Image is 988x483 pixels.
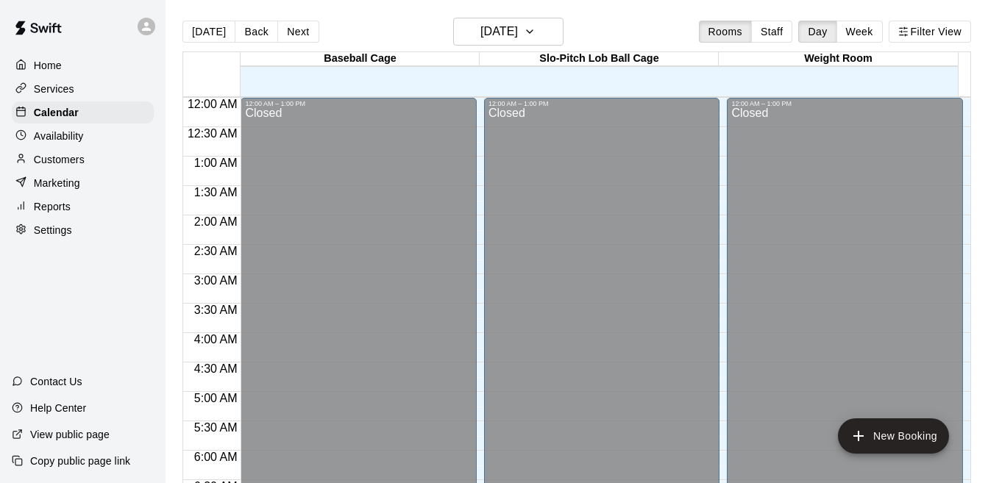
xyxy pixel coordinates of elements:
p: Contact Us [30,374,82,389]
span: 2:30 AM [191,245,241,257]
a: Customers [12,149,154,171]
a: Calendar [12,101,154,124]
span: 1:00 AM [191,157,241,169]
button: [DATE] [182,21,235,43]
span: 3:30 AM [191,304,241,316]
div: 12:00 AM – 1:00 PM [731,100,959,107]
div: Weight Room [719,52,958,66]
div: 12:00 AM – 1:00 PM [488,100,716,107]
button: [DATE] [453,18,564,46]
div: Baseball Cage [241,52,480,66]
p: Copy public page link [30,454,130,468]
button: Week [836,21,883,43]
span: 5:00 AM [191,392,241,404]
p: Reports [34,199,71,214]
span: 4:30 AM [191,362,241,375]
span: 2:00 AM [191,215,241,228]
a: Services [12,78,154,100]
span: 12:30 AM [184,127,241,140]
h6: [DATE] [480,21,518,42]
a: Home [12,54,154,76]
button: Filter View [889,21,971,43]
p: Availability [34,129,84,143]
div: 12:00 AM – 1:00 PM [245,100,472,107]
span: 6:00 AM [191,451,241,463]
p: Calendar [34,105,79,120]
a: Availability [12,125,154,147]
p: Services [34,82,74,96]
a: Reports [12,196,154,218]
p: Marketing [34,176,80,190]
a: Settings [12,219,154,241]
p: View public page [30,427,110,442]
button: Rooms [699,21,752,43]
button: Next [277,21,319,43]
a: Marketing [12,172,154,194]
span: 12:00 AM [184,98,241,110]
div: Slo-Pitch Lob Ball Cage [480,52,719,66]
span: 3:00 AM [191,274,241,287]
button: add [838,418,949,454]
span: 5:30 AM [191,421,241,434]
button: Day [798,21,836,43]
p: Help Center [30,401,86,415]
button: Back [235,21,278,43]
p: Home [34,58,62,73]
p: Customers [34,152,85,167]
p: Settings [34,223,72,237]
span: 4:00 AM [191,333,241,346]
span: 1:30 AM [191,186,241,198]
button: Staff [751,21,793,43]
